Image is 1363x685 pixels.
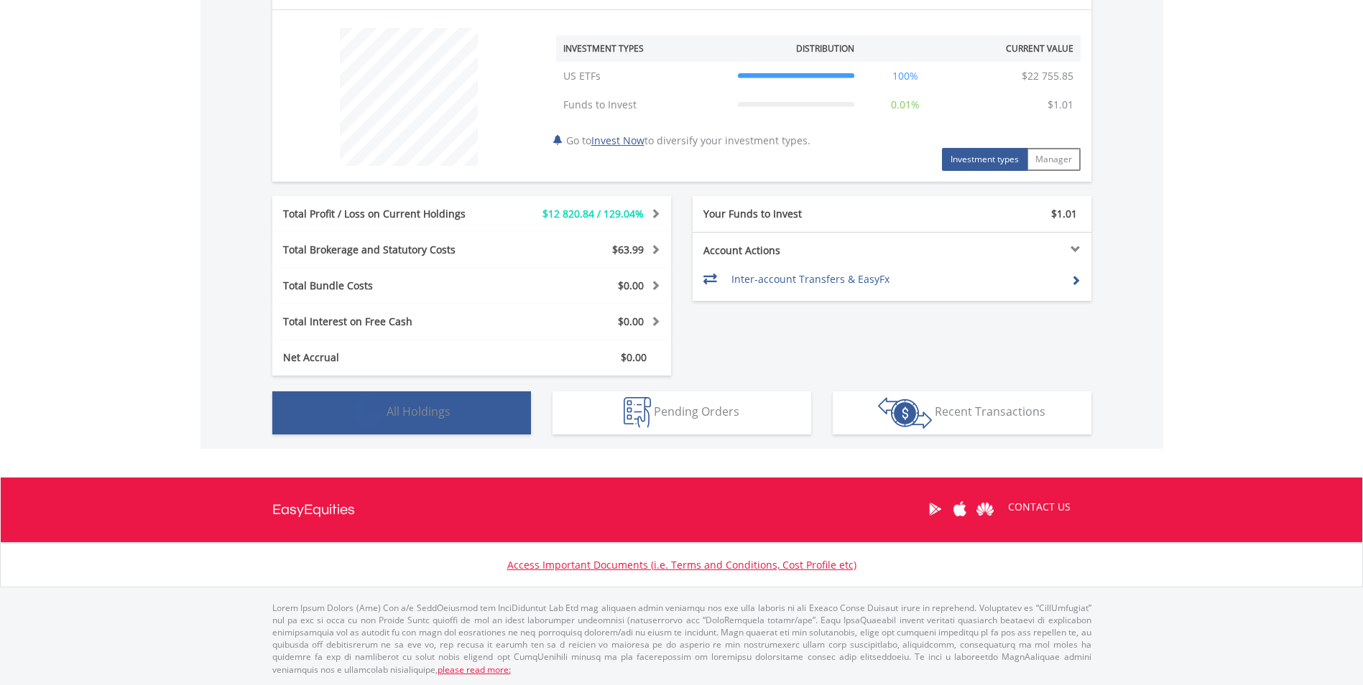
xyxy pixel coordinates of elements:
[272,350,505,365] div: Net Accrual
[272,207,505,221] div: Total Profit / Loss on Current Holdings
[1051,207,1077,220] span: $1.01
[618,279,644,292] span: $0.00
[998,487,1081,527] a: CONTACT US
[624,397,651,428] img: pending_instructions-wht.png
[1015,62,1081,90] td: $22 755.85
[556,90,731,119] td: Funds to Invest
[545,21,1091,171] div: Go to to diversify your investment types.
[272,243,505,257] div: Total Brokerage and Statutory Costs
[556,62,731,90] td: US ETFs
[861,90,949,119] td: 0.01%
[272,314,505,329] div: Total Interest on Free Cash
[948,487,973,531] a: Apple
[949,35,1081,62] th: Current Value
[591,134,644,147] a: Invest Now
[556,35,731,62] th: Investment Types
[618,314,644,328] span: $0.00
[833,391,1091,434] button: Recent Transactions
[612,243,644,256] span: $63.99
[935,404,1045,419] span: Recent Transactions
[796,42,854,55] div: Distribution
[878,397,932,429] img: transactions-zar-wht.png
[353,397,384,428] img: holdings-wht.png
[621,350,647,364] span: $0.00
[693,207,892,221] div: Your Funds to Invest
[1040,90,1081,119] td: $1.01
[861,62,949,90] td: 100%
[272,602,1091,676] p: Lorem Ipsum Dolors (Ame) Con a/e SeddOeiusmod tem InciDiduntut Lab Etd mag aliquaen admin veniamq...
[973,487,998,531] a: Huawei
[942,148,1027,171] button: Investment types
[387,404,451,419] span: All Holdings
[542,207,644,220] span: $12 820.84 / 129.04%
[272,391,531,434] button: All Holdings
[507,558,856,572] a: Access Important Documents (i.e. Terms and Conditions, Cost Profile etc)
[438,663,511,676] a: please read more:
[553,391,811,434] button: Pending Orders
[272,477,355,542] a: EasyEquities
[1027,148,1081,171] button: Manager
[693,243,892,258] div: Account Actions
[923,487,948,531] a: Google Play
[272,279,505,293] div: Total Bundle Costs
[731,269,1060,290] td: Inter-account Transfers & EasyFx
[654,404,739,419] span: Pending Orders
